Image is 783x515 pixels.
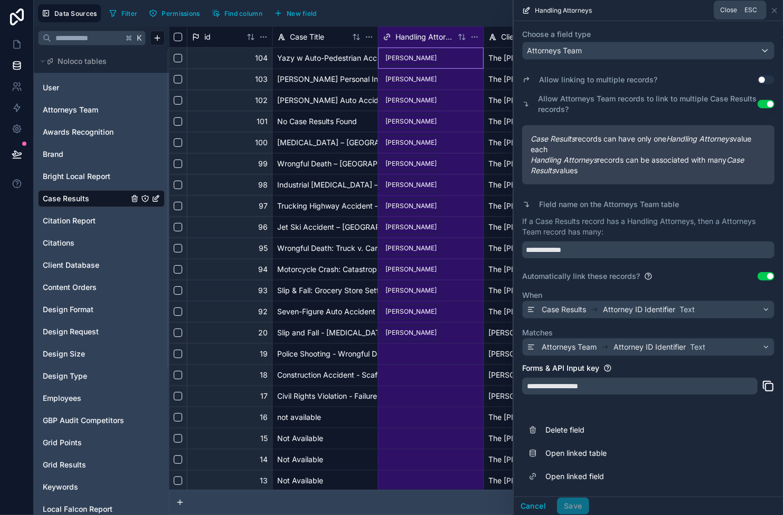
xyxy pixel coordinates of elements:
div: Construction Accident - Scaffold Injury [272,364,378,386]
span: Attorneys Team [43,105,98,115]
button: Select row [174,160,182,168]
a: Grid Results [43,460,128,470]
button: Select row [174,371,182,379]
button: Find column [208,5,266,21]
label: Field name on the Attorneys Team table [539,199,679,210]
div: id [187,26,272,48]
div: Yazy w Auto-Pedestrian Accident [272,48,378,69]
span: Esc [742,6,759,14]
div: The [PERSON_NAME] Law Firm [484,428,578,449]
span: K [136,34,143,42]
div: Design Format [38,301,165,318]
span: New field [287,10,317,17]
div: The [PERSON_NAME] Law Firm [484,217,578,238]
button: Permissions [145,5,203,21]
div: Case Title [272,26,378,48]
div: 104 [187,48,272,69]
div: Design Type [38,368,165,385]
a: GBP Audit Competitors [43,415,128,426]
div: [PERSON_NAME] [385,265,437,274]
span: Attorney ID Identifier [614,342,686,352]
span: records can have only one value each [531,134,766,155]
span: Attorney ID Identifier [603,304,675,315]
a: Design Request [43,326,128,337]
div: [PERSON_NAME] [385,117,437,126]
div: Civil Rights Violation - Failure to Provide Medical Care [272,386,378,407]
span: Brand [43,149,63,160]
span: Close [720,6,737,14]
div: The [PERSON_NAME] Law Firm [484,48,578,69]
div: Select all [169,26,187,48]
span: Design Format [43,304,93,315]
span: Case Results [542,304,586,315]
div: Design Size [38,345,165,362]
em: Case Results [531,134,575,143]
div: [PERSON_NAME] Auto Accident Case [272,90,378,111]
button: Select row [174,265,182,274]
a: Local Falcon Report [43,504,128,514]
button: Select row [174,307,182,316]
a: Design Type [43,371,128,381]
button: Select row [174,223,182,231]
div: GBP Audit Competitors [38,412,165,429]
button: Select row [174,138,182,147]
div: Citation Report [38,212,165,229]
div: 20 [187,322,272,343]
span: Keywords [43,482,78,492]
a: Grid Points [43,437,128,448]
div: Industrial [MEDICAL_DATA] – [GEOGRAPHIC_DATA] [272,174,378,195]
label: Allow Attorneys Team records to link to multiple Case Results records? [538,93,758,115]
div: 14 [187,449,272,470]
button: Select row [174,96,182,105]
a: Design Size [43,349,128,359]
div: Wrongful Death – [GEOGRAPHIC_DATA] [272,153,378,174]
span: Local Falcon Report [43,504,112,514]
button: Select row [174,476,182,485]
span: Find column [224,10,262,17]
div: Slip and Fall - [MEDICAL_DATA] [272,322,378,343]
span: Awards Recognition [43,127,114,137]
span: Text [690,342,705,352]
div: 17 [187,386,272,407]
button: Select all [174,33,182,41]
div: 93 [187,280,272,301]
div: Grid Results [38,456,165,473]
div: Slip & Fall: Grocery Store Settlement [272,280,378,301]
div: [PERSON_NAME] [385,138,437,147]
div: Motorcycle Crash: Catastrophic Recovery [272,259,378,280]
button: Select row [174,75,182,83]
div: [PERSON_NAME] [385,74,437,84]
a: User [43,82,128,93]
div: The [PERSON_NAME] Law Firm [484,69,578,90]
span: Case Title [290,32,324,42]
div: Seven-Figure Auto Accident Recovery [272,301,378,322]
span: Citation Report [43,216,96,226]
div: [PERSON_NAME] and [PERSON_NAME] PLLC [484,343,578,364]
a: Client Database [43,260,128,270]
span: Case Results [43,193,89,204]
div: Awards Recognition [38,124,165,141]
span: id [204,32,211,42]
div: 94 [187,259,272,280]
div: Client Name [484,26,578,48]
label: Automatically link these records? [522,271,640,282]
span: Citations [43,238,74,248]
div: Bright Local Report [38,168,165,185]
div: 15 [187,428,272,449]
div: Client Database [38,257,165,274]
div: Not Available [272,449,378,470]
div: The [PERSON_NAME] Law Firm [484,153,578,174]
a: Open linked table [522,442,775,465]
button: Select row [174,54,182,62]
span: Design Size [43,349,85,359]
div: Grid Points [38,434,165,451]
a: Design Format [43,304,128,315]
button: Data Sources [38,4,101,22]
span: Bright Local Report [43,171,110,182]
button: Delete field [522,418,775,442]
span: records can be associated with many values [531,155,766,176]
span: Permissions [162,10,200,17]
a: Bright Local Report [43,171,128,182]
span: User [43,82,59,93]
p: If a Case Results record has a Handling Attorneys, then a Attorneys Team record has many: [522,216,775,237]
